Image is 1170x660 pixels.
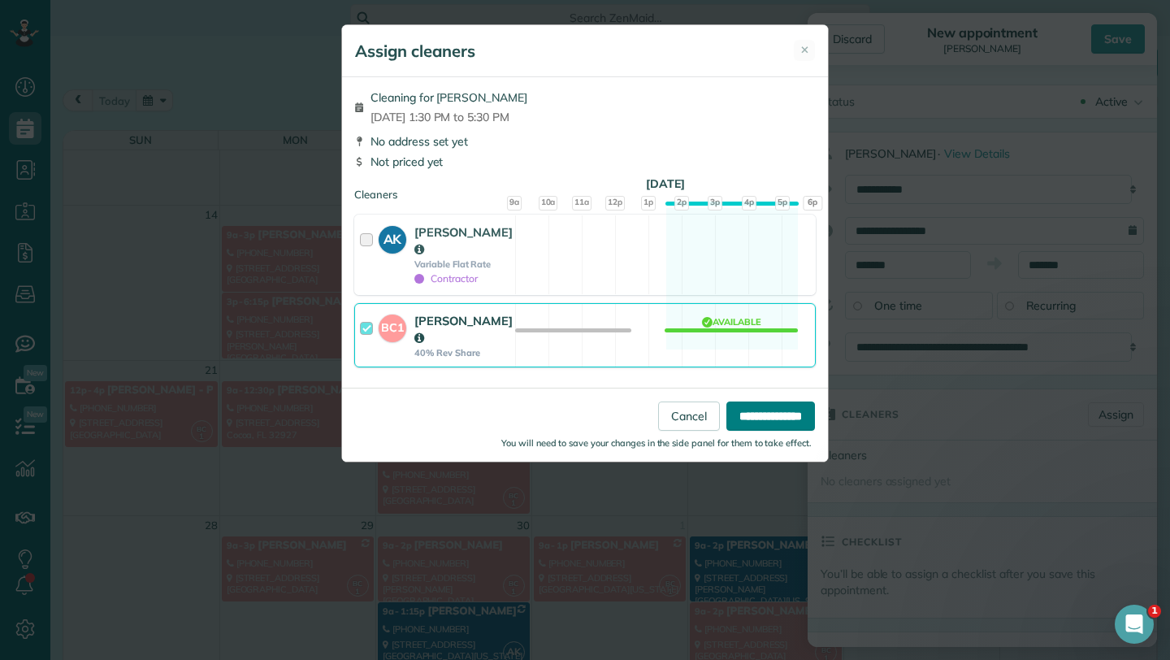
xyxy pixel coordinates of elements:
iframe: Intercom live chat [1115,605,1154,644]
span: Contractor [414,272,478,284]
p: Message from Amar, sent 1m ago [71,63,280,77]
small: You will need to save your changes in the side panel for them to take effect. [501,437,812,449]
div: message notification from Amar, 1m ago. Just wanted to check in with you about how things are goi... [24,34,301,88]
span: [DATE] 1:30 PM to 5:30 PM [370,109,527,125]
div: No address set yet [354,133,816,150]
span: Cleaning for [PERSON_NAME] [370,89,527,106]
strong: AK [379,226,406,249]
div: Not priced yet [354,154,816,170]
span: 1 [1148,605,1161,618]
strong: [PERSON_NAME] [414,224,513,257]
a: Cancel [658,402,720,431]
div: Cleaners [354,187,816,192]
h5: Assign cleaners [355,40,475,63]
span: ✕ [800,42,809,58]
strong: [PERSON_NAME] [414,313,513,345]
strong: Variable Flat Rate [414,258,513,270]
img: Profile image for Amar [37,49,63,75]
p: Just wanted to check in with you about how things are going: Do you have any questions I can addr... [71,46,280,63]
strong: BC1 [379,315,406,337]
strong: 40% Rev Share [414,347,513,358]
